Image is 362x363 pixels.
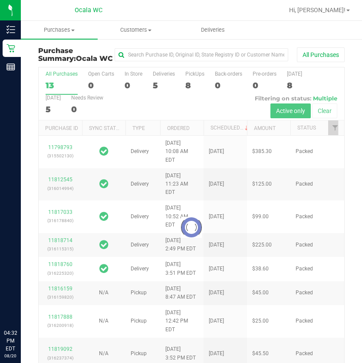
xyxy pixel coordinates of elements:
span: Deliveries [189,26,237,34]
inline-svg: Inventory [7,25,15,34]
span: Customers [98,26,174,34]
a: Customers [98,21,174,39]
iframe: Resource center [9,293,35,320]
button: All Purchases [297,47,345,62]
h3: Purchase Summary: [38,47,115,62]
inline-svg: Retail [7,44,15,53]
p: 04:32 PM EDT [4,329,17,353]
span: Ocala WC [76,54,113,63]
input: Search Purchase ID, Original ID, State Registry ID or Customer Name... [115,48,288,61]
inline-svg: Reports [7,63,15,71]
p: 08/20 [4,353,17,359]
span: Hi, [PERSON_NAME]! [289,7,346,13]
a: Deliveries [174,21,251,39]
span: Ocala WC [75,7,102,14]
span: Purchases [21,26,98,34]
a: Purchases [21,21,98,39]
